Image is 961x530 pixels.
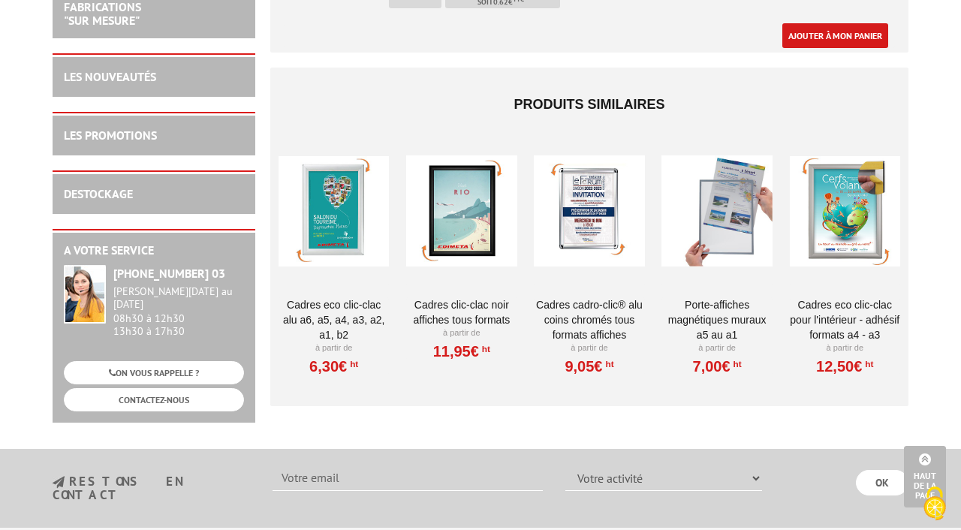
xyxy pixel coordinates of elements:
p: À partir de [790,342,900,354]
sup: HT [731,359,742,369]
a: 6,30€HT [309,362,358,371]
a: Porte-affiches magnétiques muraux A5 au A1 [661,297,772,342]
a: LES NOUVEAUTÉS [64,69,156,84]
div: 08h30 à 12h30 13h30 à 17h30 [113,285,244,337]
h2: A votre service [64,244,244,257]
a: 12,50€HT [816,362,873,371]
p: À partir de [279,342,389,354]
a: LES PROMOTIONS [64,128,157,143]
img: Cookies (fenêtre modale) [916,485,953,522]
strong: [PHONE_NUMBER] 03 [113,266,225,281]
sup: HT [479,344,490,354]
a: Haut de la page [904,446,946,507]
a: Ajouter à mon panier [782,23,888,48]
a: CONTACTEZ-NOUS [64,388,244,411]
span: Produits similaires [514,97,664,112]
h3: restons en contact [53,475,250,501]
input: OK [856,470,908,495]
button: Cookies (fenêtre modale) [908,479,961,530]
img: newsletter.jpg [53,476,65,489]
a: 9,05€HT [565,362,613,371]
p: À partir de [661,342,772,354]
a: ON VOUS RAPPELLE ? [64,361,244,384]
a: 11,95€HT [433,347,490,356]
a: 7,00€HT [693,362,742,371]
a: Cadres clic-clac noir affiches tous formats [406,297,517,327]
p: À partir de [406,327,517,339]
p: À partir de [534,342,644,354]
a: Cadres Eco Clic-Clac pour l'intérieur - Adhésif formats A4 - A3 [790,297,900,342]
sup: HT [347,359,358,369]
sup: HT [862,359,873,369]
a: Cadres Cadro-Clic® Alu coins chromés tous formats affiches [534,297,644,342]
input: Votre email [273,465,543,491]
a: DESTOCKAGE [64,186,133,201]
sup: HT [602,359,613,369]
img: widget-service.jpg [64,265,106,324]
div: [PERSON_NAME][DATE] au [DATE] [113,285,244,311]
a: Cadres Eco Clic-Clac alu A6, A5, A4, A3, A2, A1, B2 [279,297,389,342]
